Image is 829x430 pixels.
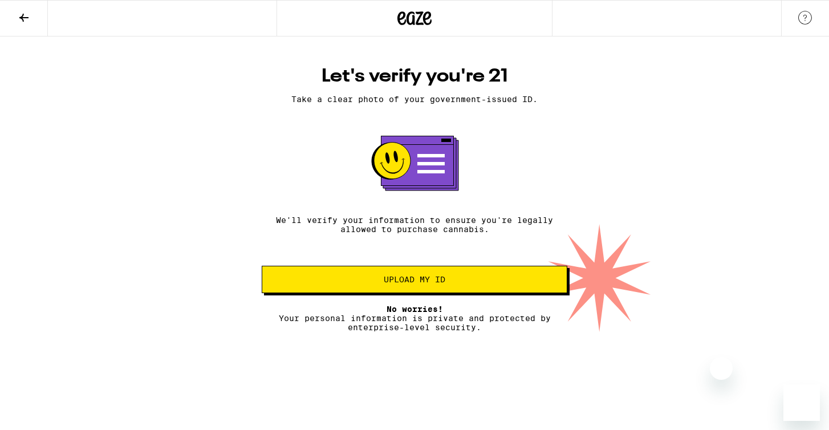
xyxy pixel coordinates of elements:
iframe: Button to launch messaging window [783,384,820,421]
h1: Let's verify you're 21 [262,65,567,88]
p: We'll verify your information to ensure you're legally allowed to purchase cannabis. [262,216,567,234]
button: Upload my ID [262,266,567,293]
iframe: Close message [710,357,733,380]
p: Your personal information is private and protected by enterprise-level security. [262,305,567,332]
span: Upload my ID [384,275,445,283]
p: Take a clear photo of your government-issued ID. [262,95,567,104]
span: No worries! [387,305,443,314]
